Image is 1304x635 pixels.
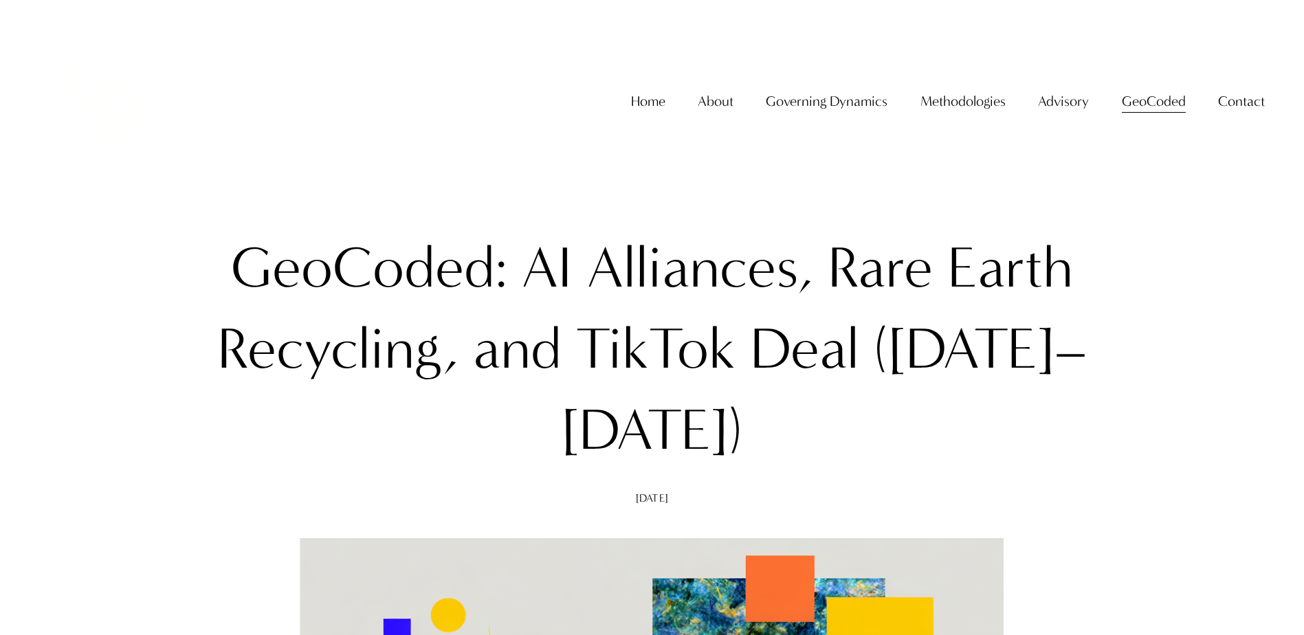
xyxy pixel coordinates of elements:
[1038,89,1089,114] span: Advisory
[39,38,166,164] img: Christopher Sanchez &amp; Co.
[636,491,668,504] span: [DATE]
[1122,87,1186,115] a: folder dropdown
[766,89,887,114] span: Governing Dynamics
[1122,89,1186,114] span: GeoCoded
[698,87,733,115] a: folder dropdown
[766,87,887,115] a: folder dropdown
[1218,87,1265,115] a: folder dropdown
[168,227,1136,471] h1: GeoCoded: AI Alliances, Rare Earth Recycling, and TikTok Deal ([DATE]–[DATE])
[1038,87,1089,115] a: folder dropdown
[1218,89,1265,114] span: Contact
[631,87,665,115] a: Home
[698,89,733,114] span: About
[920,89,1006,114] span: Methodologies
[920,87,1006,115] a: folder dropdown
